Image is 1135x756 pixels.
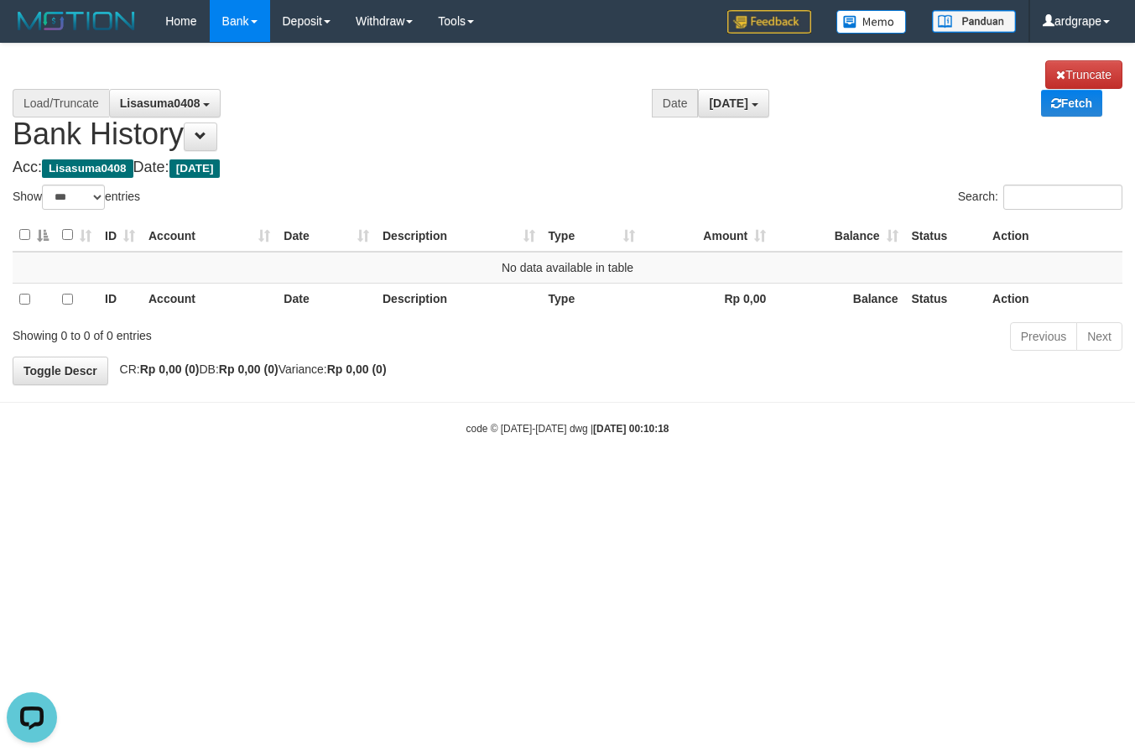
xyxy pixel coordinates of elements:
div: Date [652,89,699,117]
th: Action [986,283,1122,315]
td: No data available in table [13,252,1122,284]
small: code © [DATE]-[DATE] dwg | [466,423,669,435]
strong: Rp 0,00 (0) [140,362,200,376]
span: [DATE] [709,96,747,110]
label: Search: [958,185,1122,210]
a: Truncate [1045,60,1122,89]
th: : activate to sort column descending [13,219,55,252]
h1: Bank History [13,60,1122,151]
th: Description: activate to sort column ascending [376,219,542,252]
a: Previous [1010,322,1077,351]
th: Balance [773,283,904,315]
th: Status [905,219,987,252]
th: Account: activate to sort column ascending [142,219,277,252]
th: Amount: activate to sort column ascending [642,219,773,252]
h4: Acc: Date: [13,159,1122,176]
img: MOTION_logo.png [13,8,140,34]
button: Lisasuma0408 [109,89,221,117]
label: Show entries [13,185,140,210]
span: Lisasuma0408 [120,96,200,110]
span: Lisasuma0408 [42,159,133,178]
th: Date [277,283,376,315]
strong: Rp 0,00 (0) [327,362,387,376]
div: Load/Truncate [13,89,109,117]
span: CR: DB: Variance: [112,362,387,376]
img: Feedback.jpg [727,10,811,34]
button: Open LiveChat chat widget [7,7,57,57]
strong: Rp 0,00 (0) [219,362,279,376]
a: Fetch [1041,90,1102,117]
div: Showing 0 to 0 of 0 entries [13,321,461,344]
select: Showentries [42,185,105,210]
th: Action [986,219,1122,252]
th: Status [905,283,987,315]
th: Rp 0,00 [642,283,773,315]
th: ID [98,283,142,315]
th: ID: activate to sort column ascending [98,219,142,252]
img: Button%20Memo.svg [836,10,907,34]
th: : activate to sort column ascending [55,219,98,252]
input: Search: [1003,185,1122,210]
th: Balance: activate to sort column ascending [773,219,904,252]
span: [DATE] [169,159,221,178]
a: Next [1076,322,1122,351]
button: [DATE] [698,89,768,117]
th: Date: activate to sort column ascending [277,219,376,252]
th: Account [142,283,277,315]
img: panduan.png [932,10,1016,33]
a: Toggle Descr [13,357,108,385]
strong: [DATE] 00:10:18 [593,423,669,435]
th: Type: activate to sort column ascending [542,219,642,252]
th: Type [542,283,642,315]
th: Description [376,283,542,315]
